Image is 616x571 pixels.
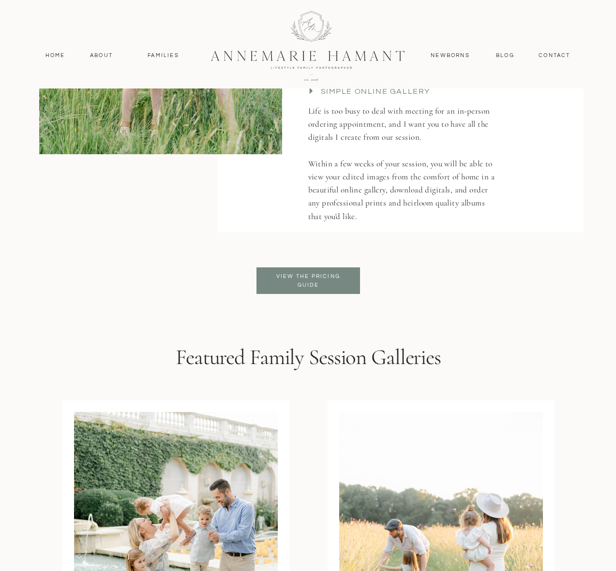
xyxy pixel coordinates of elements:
a: Families [142,51,185,60]
a: Home [41,51,70,60]
a: Blog [494,51,517,60]
a: contact [534,51,576,60]
a: About [88,51,116,60]
a: View the pricing guide [269,272,348,290]
a: Newborns [427,51,474,60]
h3: Featured Family Session Galleries [134,344,483,375]
p: Life is too busy to deal with meeting for an in-person ordering appointment, and I want you to ha... [308,104,499,225]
